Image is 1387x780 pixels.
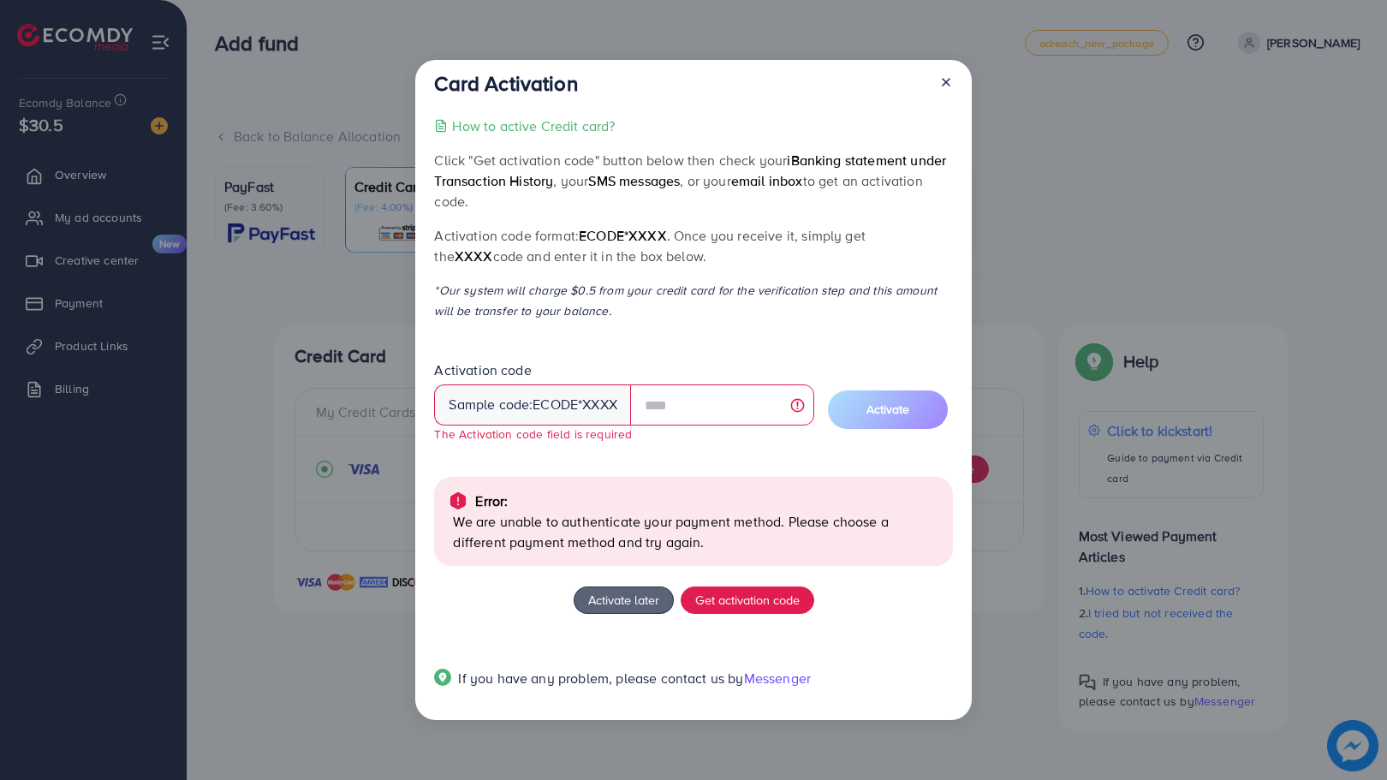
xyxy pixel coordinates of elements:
div: Sample code: *XXXX [434,384,631,426]
p: *Our system will charge $0.5 from your credit card for the verification step and this amount will... [434,280,952,321]
p: Error: [475,491,508,511]
p: We are unable to authenticate your payment method. Please choose a different payment method and t... [453,511,938,552]
img: alert [448,491,468,511]
img: Popup guide [434,669,451,686]
span: ecode [533,395,578,414]
span: XXXX [455,247,493,265]
p: Click "Get activation code" button below then check your , your , or your to get an activation code. [434,150,952,211]
h3: Card Activation [434,71,577,96]
span: Activate later [588,591,659,609]
span: Get activation code [695,591,800,609]
p: How to active Credit card? [452,116,615,136]
button: Activate [828,390,948,429]
span: Activate [866,401,909,418]
button: Activate later [574,586,674,614]
span: SMS messages [588,171,680,190]
span: email inbox [731,171,803,190]
span: If you have any problem, please contact us by [458,669,743,688]
p: Activation code format: . Once you receive it, simply get the code and enter it in the box below. [434,225,952,266]
span: Messenger [744,669,811,688]
small: The Activation code field is required [434,426,632,442]
span: iBanking statement under Transaction History [434,151,946,190]
button: Get activation code [681,586,814,614]
span: ecode*XXXX [579,226,667,245]
label: Activation code [434,360,531,380]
